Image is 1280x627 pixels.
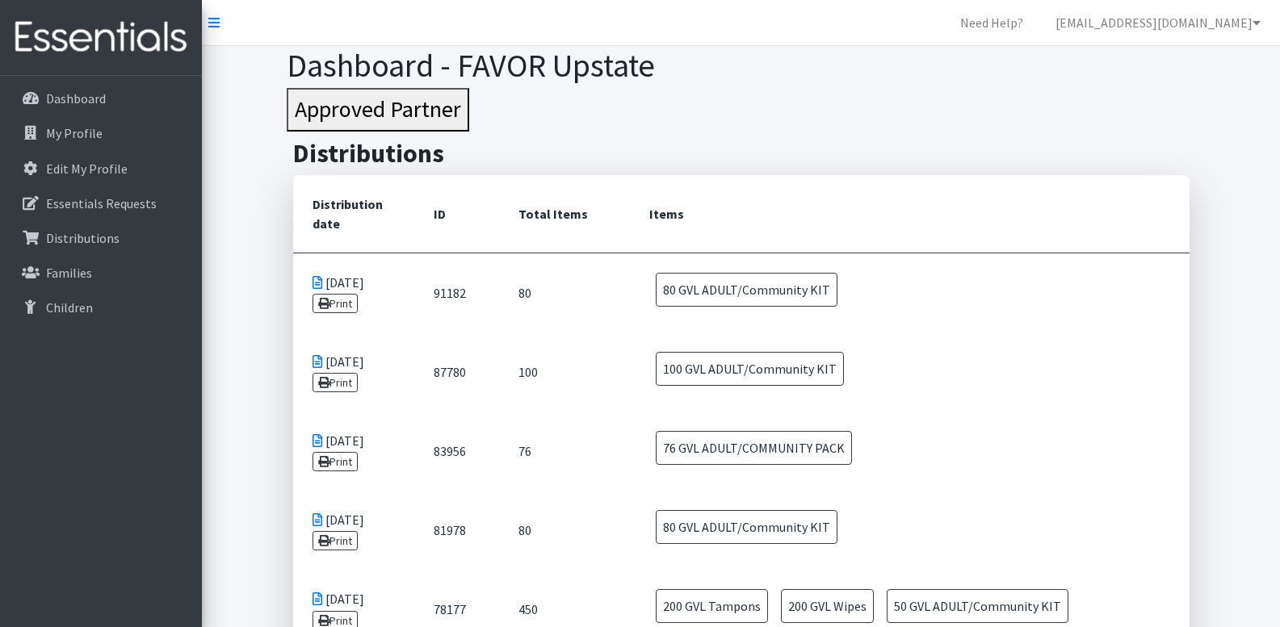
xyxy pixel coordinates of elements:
a: My Profile [6,117,195,149]
td: [DATE] [293,332,414,412]
a: Edit My Profile [6,153,195,185]
td: 81978 [414,491,500,570]
td: 100 [499,332,629,412]
td: [DATE] [293,491,414,570]
a: Essentials Requests [6,187,195,219]
span: 80 GVL ADULT/Community KIT [656,273,837,307]
button: Approved Partner [287,88,469,132]
span: 200 GVL Tampons [656,589,768,623]
td: 76 [499,412,629,491]
a: Distributions [6,222,195,254]
td: [DATE] [293,412,414,491]
td: 83956 [414,412,500,491]
p: Distributions [46,230,120,246]
p: My Profile [46,125,103,141]
a: Print [313,294,359,313]
a: Dashboard [6,82,195,115]
span: 76 GVL ADULT/COMMUNITY PACK [656,431,852,465]
p: Families [46,265,92,281]
td: 87780 [414,332,500,412]
td: [DATE] [293,253,414,332]
th: ID [414,175,500,253]
p: Edit My Profile [46,161,128,177]
th: Distribution date [293,175,414,253]
img: HumanEssentials [6,10,195,65]
th: Items [630,175,1190,253]
h1: Dashboard - FAVOR Upstate [287,46,1195,85]
td: 80 [499,491,629,570]
a: Print [313,452,359,471]
p: Children [46,299,93,316]
th: Total Items [499,175,629,253]
a: Children [6,291,195,324]
span: 80 GVL ADULT/Community KIT [656,510,837,544]
a: Families [6,257,195,289]
a: [EMAIL_ADDRESS][DOMAIN_NAME] [1043,6,1274,39]
td: 91182 [414,253,500,332]
span: 100 GVL ADULT/Community KIT [656,352,844,386]
p: Essentials Requests [46,195,157,211]
td: 80 [499,253,629,332]
a: Need Help? [947,6,1036,39]
span: 200 GVL Wipes [781,589,874,623]
h2: Distributions [293,138,1190,169]
p: Dashboard [46,90,106,107]
a: Print [313,373,359,392]
a: Print [313,531,359,550]
span: 50 GVL ADULT/Community KIT [887,589,1068,623]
